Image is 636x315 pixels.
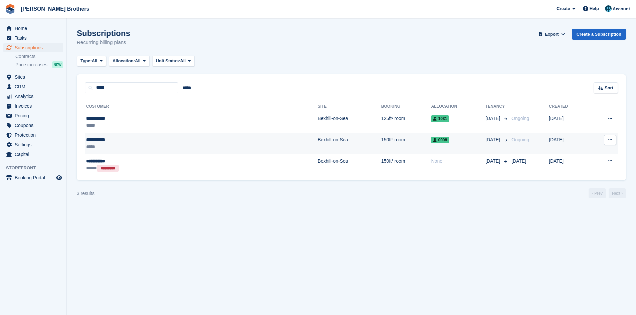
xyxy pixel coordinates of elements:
[156,58,180,64] span: Unit Status:
[613,6,630,12] span: Account
[3,72,63,82] a: menu
[109,56,150,67] button: Allocation: All
[381,133,431,154] td: 150ft² room
[318,112,381,133] td: Bexhill-on-Sea
[3,111,63,120] a: menu
[485,158,501,165] span: [DATE]
[113,58,135,64] span: Allocation:
[3,24,63,33] a: menu
[18,3,92,14] a: [PERSON_NAME] Brothers
[15,43,55,52] span: Subscriptions
[15,61,63,68] a: Price increases NEW
[557,5,570,12] span: Create
[77,29,130,38] h1: Subscriptions
[3,43,63,52] a: menu
[609,188,626,198] a: Next
[6,165,66,171] span: Storefront
[77,56,106,67] button: Type: All
[511,158,526,164] span: [DATE]
[52,61,63,68] div: NEW
[511,116,529,121] span: Ongoing
[15,140,55,149] span: Settings
[318,101,381,112] th: Site
[15,111,55,120] span: Pricing
[77,190,94,197] div: 3 results
[587,188,627,198] nav: Page
[3,173,63,182] a: menu
[572,29,626,40] a: Create a Subscription
[15,82,55,91] span: CRM
[15,150,55,159] span: Capital
[3,82,63,91] a: menu
[3,92,63,101] a: menu
[431,101,485,112] th: Allocation
[318,133,381,154] td: Bexhill-on-Sea
[180,58,186,64] span: All
[537,29,567,40] button: Export
[15,33,55,43] span: Tasks
[549,112,589,133] td: [DATE]
[605,5,612,12] img: Helen Eldridge
[3,140,63,149] a: menu
[431,158,485,165] div: None
[55,174,63,182] a: Preview store
[589,188,606,198] a: Previous
[549,154,589,175] td: [DATE]
[485,101,509,112] th: Tenancy
[381,154,431,175] td: 150ft² room
[549,101,589,112] th: Created
[431,137,449,143] span: 0008
[605,85,613,91] span: Sort
[485,115,501,122] span: [DATE]
[3,130,63,140] a: menu
[511,137,529,142] span: Ongoing
[15,53,63,60] a: Contracts
[590,5,599,12] span: Help
[485,136,501,143] span: [DATE]
[3,33,63,43] a: menu
[135,58,141,64] span: All
[80,58,92,64] span: Type:
[5,4,15,14] img: stora-icon-8386f47178a22dfd0bd8f6a31ec36ba5ce8667c1dd55bd0f319d3a0aa187defe.svg
[77,39,130,46] p: Recurring billing plans
[381,101,431,112] th: Booking
[15,130,55,140] span: Protection
[15,24,55,33] span: Home
[381,112,431,133] td: 125ft² room
[15,121,55,130] span: Coupons
[85,101,318,112] th: Customer
[15,101,55,111] span: Invoices
[15,62,47,68] span: Price increases
[92,58,97,64] span: All
[549,133,589,154] td: [DATE]
[3,150,63,159] a: menu
[318,154,381,175] td: Bexhill-on-Sea
[15,72,55,82] span: Sites
[3,101,63,111] a: menu
[15,92,55,101] span: Analytics
[152,56,195,67] button: Unit Status: All
[3,121,63,130] a: menu
[431,115,449,122] span: 1031
[545,31,559,38] span: Export
[15,173,55,182] span: Booking Portal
